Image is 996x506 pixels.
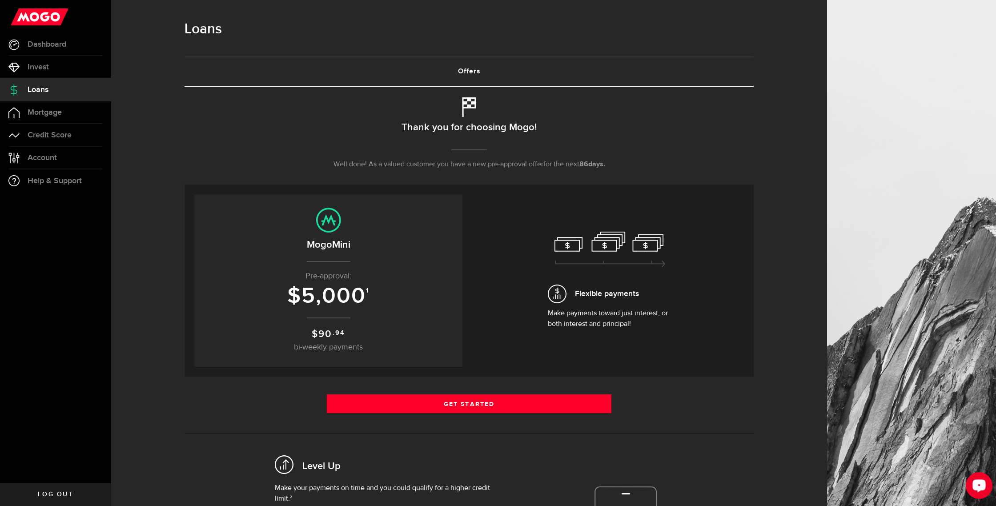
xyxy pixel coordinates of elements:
[402,118,537,137] h2: Thank you for choosing Mogo!
[290,495,292,499] sup: 2
[275,483,497,504] p: Make your payments on time and you could qualify for a higher credit limit.
[287,283,301,309] span: $
[579,161,588,168] span: 86
[588,161,605,168] span: days.
[318,328,332,340] span: 90
[302,460,341,474] h2: Level Up
[28,154,57,162] span: Account
[28,108,62,116] span: Mortgage
[543,161,579,168] span: for the next
[28,86,48,94] span: Loans
[548,308,672,329] p: Make payments toward just interest, or both interest and principal!
[333,161,543,168] span: Well done! As a valued customer you have a new pre-approval offer
[366,287,369,295] sup: 1
[28,63,49,71] span: Invest
[185,18,754,41] h1: Loans
[185,56,754,87] ul: Tabs Navigation
[301,283,366,309] span: 5,000
[959,469,996,506] iframe: LiveChat chat widget
[28,131,72,139] span: Credit Score
[333,328,345,338] sup: .94
[203,237,454,252] h2: MogoMini
[38,491,73,498] span: Log out
[28,177,82,185] span: Help & Support
[575,288,639,300] span: Flexible payments
[203,270,454,282] p: Pre-approval:
[185,57,754,86] a: Offers
[312,328,318,340] span: $
[294,343,363,351] span: bi-weekly payments
[327,394,611,413] a: Get Started
[28,40,66,48] span: Dashboard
